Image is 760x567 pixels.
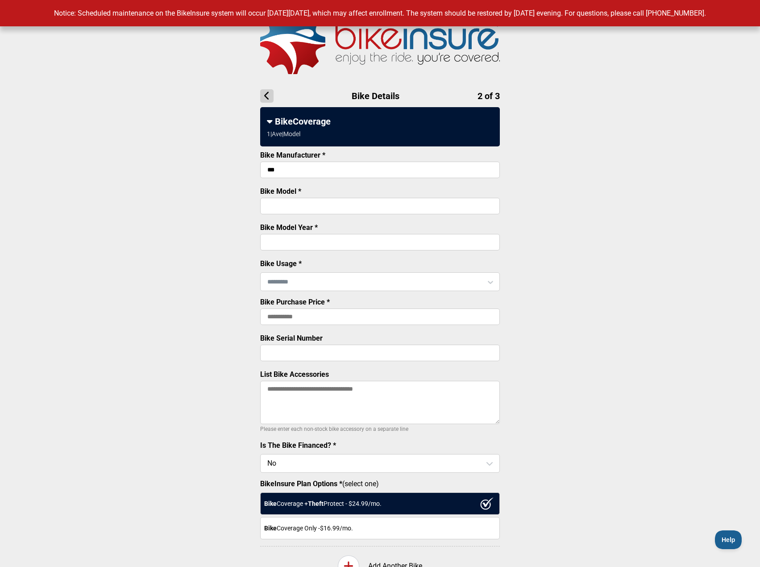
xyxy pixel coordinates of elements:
label: (select one) [260,479,500,488]
strong: BikeInsure Plan Options * [260,479,342,488]
label: Is The Bike Financed? * [260,441,336,450]
label: Bike Purchase Price * [260,298,330,306]
label: Bike Model Year * [260,223,318,232]
label: Bike Usage * [260,259,302,268]
div: BikeCoverage [267,116,493,127]
img: ux1sgP1Haf775SAghJI38DyDlYP+32lKFAAAAAElFTkSuQmCC [480,497,494,510]
strong: Theft [308,500,324,507]
p: Please enter each non-stock bike accessory on a separate line [260,424,500,434]
h1: Bike Details [260,89,500,103]
label: Bike Serial Number [260,334,323,342]
div: Coverage Only - $16.99 /mo. [260,517,500,539]
strong: Bike [264,500,277,507]
iframe: Toggle Customer Support [715,530,742,549]
div: Coverage + Protect - $ 24.99 /mo. [260,492,500,515]
strong: Bike [264,525,277,532]
label: Bike Manufacturer * [260,151,325,159]
label: List Bike Accessories [260,370,329,379]
div: 1 | Ave | Model [267,130,300,138]
label: Bike Model * [260,187,301,196]
span: 2 of 3 [478,91,500,101]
